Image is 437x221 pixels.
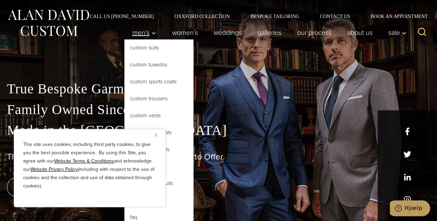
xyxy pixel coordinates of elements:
[124,90,193,107] a: Custom Trousers
[390,200,430,218] iframe: Åbner en widget, hvor du kan chatte med en af vores agenter
[240,14,310,19] a: Bespoke Tailoring
[7,8,90,38] img: Alan David Custom
[124,26,164,39] button: Men’s sub menu toggle
[30,166,78,173] a: Website Privacy Policy
[164,14,240,19] a: Oxxford Collection
[124,39,193,56] a: Custom Suits
[23,140,156,190] p: This site uses cookies, including third party cookies, to give you the best possible experience. ...
[164,26,206,39] a: Women’s
[249,26,289,39] a: Galleries
[414,24,430,41] button: View Search Form
[154,131,163,139] button: Close
[339,26,380,39] a: About Us
[124,107,193,124] a: Custom Vests
[154,133,158,137] img: Close
[124,73,193,90] a: Custom Sports Coats
[206,26,249,39] a: weddings
[7,152,430,162] h1: The Best Custom Suits [GEOGRAPHIC_DATA] Has to Offer
[79,14,430,19] nav: Secondary Navigation
[124,124,193,141] a: Custom Overcoats
[289,26,339,39] a: Our Process
[310,14,360,19] a: Contact Us
[360,14,430,19] a: Book an Appointment
[79,14,164,19] a: Call Us [PHONE_NUMBER]
[7,79,430,141] p: True Bespoke Garments Family Owned Since [DATE] Made in the [GEOGRAPHIC_DATA]
[7,177,104,197] a: book an appointment
[54,157,114,165] a: Website Terms & Conditions
[124,26,410,39] nav: Primary Navigation
[380,26,410,39] button: Sale sub menu toggle
[124,56,193,73] a: Custom Tuxedos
